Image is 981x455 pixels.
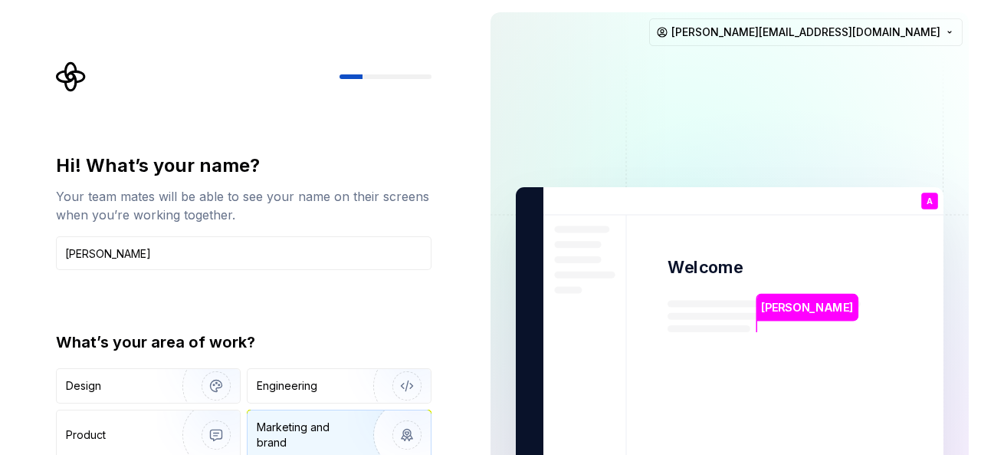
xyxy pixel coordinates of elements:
input: Han Solo [56,236,431,270]
button: [PERSON_NAME][EMAIL_ADDRESS][DOMAIN_NAME] [649,18,963,46]
div: Marketing and brand [257,420,360,450]
p: A [927,197,933,206]
svg: Supernova Logo [56,61,87,92]
span: [PERSON_NAME][EMAIL_ADDRESS][DOMAIN_NAME] [671,25,940,40]
p: Welcome [668,256,743,279]
p: [PERSON_NAME] [761,299,853,316]
div: Your team mates will be able to see your name on their screens when you’re working together. [56,187,431,224]
div: Engineering [257,378,317,394]
div: Product [66,427,106,443]
div: Hi! What’s your name? [56,153,431,178]
div: What’s your area of work? [56,331,431,353]
div: Design [66,378,101,394]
